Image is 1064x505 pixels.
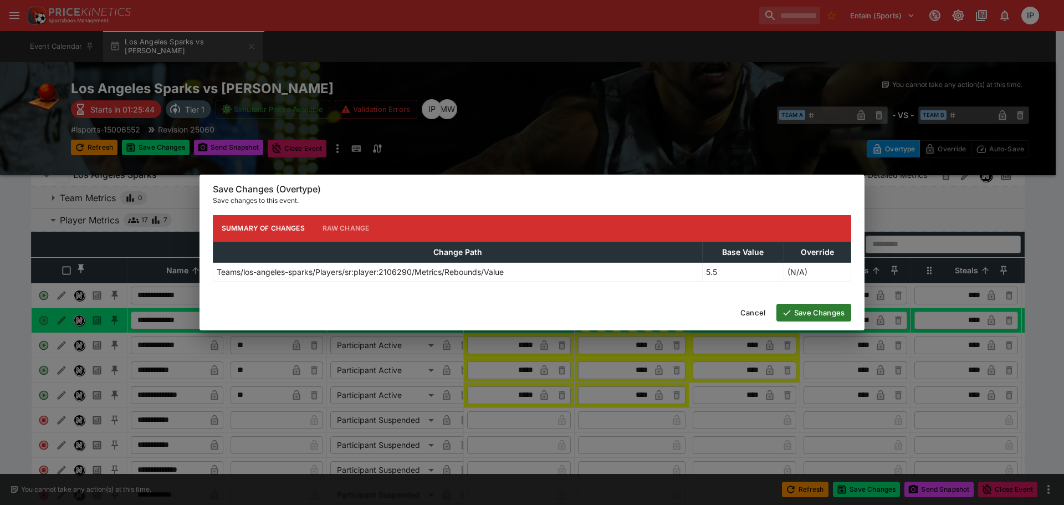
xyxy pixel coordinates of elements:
th: Override [784,242,851,262]
p: Teams/los-angeles-sparks/Players/sr:player:2106290/Metrics/Rebounds/Value [217,266,504,278]
td: (N/A) [784,262,851,281]
button: Cancel [734,304,772,322]
th: Base Value [703,242,784,262]
th: Change Path [213,242,703,262]
button: Summary of Changes [213,215,314,242]
button: Raw Change [314,215,378,242]
td: 5.5 [703,262,784,281]
p: Save changes to this event. [213,195,851,206]
h6: Save Changes (Overtype) [213,183,851,195]
button: Save Changes [776,304,851,322]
